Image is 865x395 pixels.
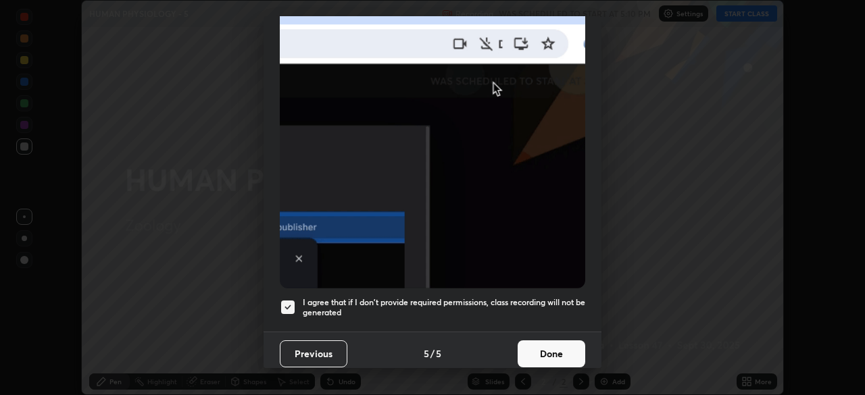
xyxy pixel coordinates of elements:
[518,340,585,367] button: Done
[430,346,435,361] h4: /
[303,297,585,318] h5: I agree that if I don't provide required permissions, class recording will not be generated
[280,340,347,367] button: Previous
[436,346,441,361] h4: 5
[424,346,429,361] h4: 5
